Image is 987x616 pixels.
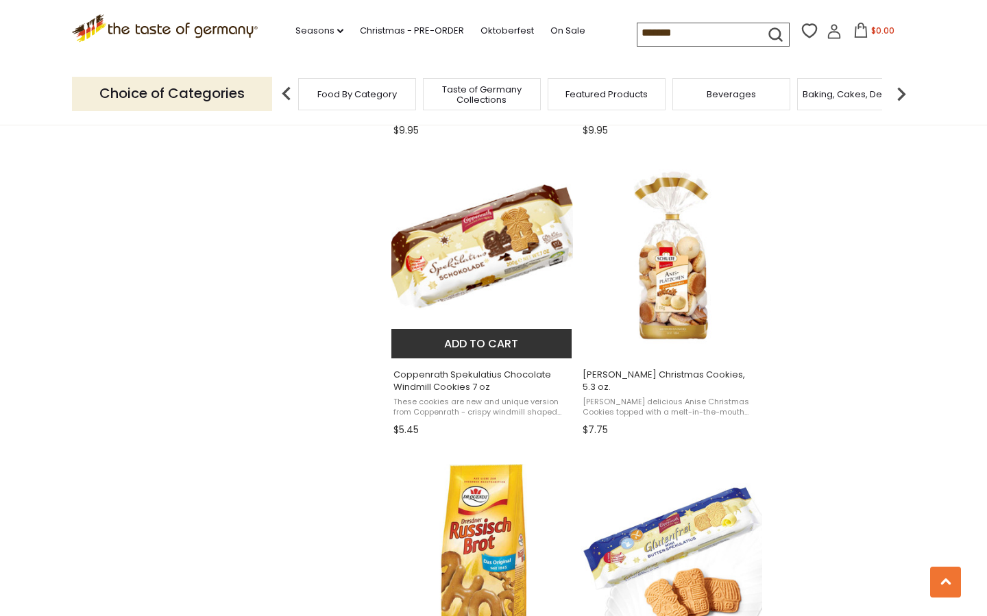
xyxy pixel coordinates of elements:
span: $7.75 [583,423,608,437]
span: $9.95 [583,123,608,138]
a: Taste of Germany Collections [427,84,537,105]
a: Schulte Anise Christmas Cookies, 5.3 oz. [581,153,762,441]
a: Food By Category [317,89,397,99]
span: [PERSON_NAME] Christmas Cookies, 5.3 oz. [583,369,760,393]
a: Coppenrath Spekulatius Chocolate Windmill Cookies 7 oz [391,153,573,441]
a: Oktoberfest [480,23,534,38]
button: Add to cart [391,329,572,358]
a: Seasons [295,23,343,38]
img: previous arrow [273,80,300,108]
span: $9.95 [393,123,419,138]
a: Christmas - PRE-ORDER [360,23,464,38]
span: Coppenrath Spekulatius Chocolate Windmill Cookies 7 oz [393,369,571,393]
a: Baking, Cakes, Desserts [803,89,909,99]
a: Featured Products [565,89,648,99]
a: Beverages [707,89,756,99]
span: $5.45 [393,423,419,437]
span: [PERSON_NAME] delicious Anise Christmas Cookies topped with a melt-in-the-mouth icing. Perfect to... [583,397,760,418]
span: These cookies are new and unique version from Coppenrath - crispy windmill shaped spekulatius coo... [393,397,571,418]
button: $0.00 [844,23,903,43]
a: On Sale [550,23,585,38]
img: Coppenrath Spekulatius Chocolate Windmill Cookies 7 oz [391,164,573,346]
img: next arrow [888,80,915,108]
img: Schulte Anise Christmas Cookies [581,164,762,346]
span: $0.00 [871,25,894,36]
p: Choice of Categories [72,77,272,110]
